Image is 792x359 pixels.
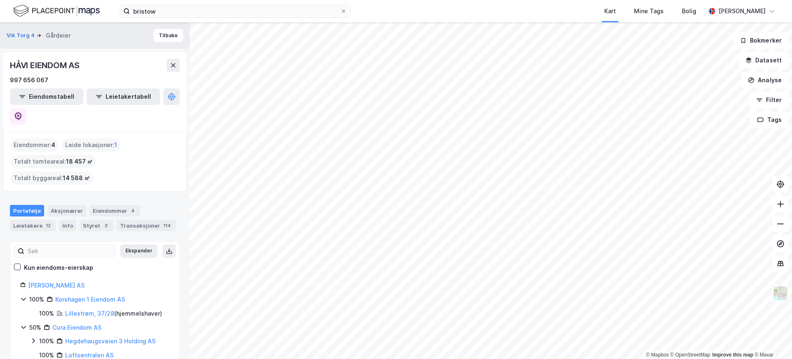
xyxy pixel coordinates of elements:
[62,138,120,152] div: Leide lokasjoner :
[39,309,54,319] div: 100%
[129,207,137,215] div: 4
[10,59,81,72] div: HÅVI EIENDOM AS
[47,205,86,216] div: Aksjonærer
[751,319,792,359] div: Kontrollprogram for chat
[120,245,158,258] button: Ekspander
[66,157,93,166] span: 18 457 ㎡
[682,6,696,16] div: Bolig
[741,72,789,88] button: Analyse
[24,263,93,273] div: Kun eiendoms-eierskap
[10,138,59,152] div: Eiendommer :
[29,295,44,304] div: 100%
[39,336,54,346] div: 100%
[750,112,789,128] button: Tags
[7,31,36,40] button: Vik Torg 4
[751,319,792,359] iframe: Chat Widget
[10,171,93,185] div: Totalt byggareal :
[46,31,71,40] div: Gårdeier
[738,52,789,69] button: Datasett
[65,309,162,319] div: ( hjemmelshaver )
[162,221,172,230] div: 114
[773,285,788,301] img: Z
[604,6,616,16] div: Kart
[117,220,176,231] div: Transaksjoner
[634,6,664,16] div: Mine Tags
[13,4,100,18] img: logo.f888ab2527a4732fd821a326f86c7f29.svg
[102,221,110,230] div: 3
[114,140,117,150] span: 1
[28,282,85,289] a: [PERSON_NAME] AS
[670,352,710,358] a: OpenStreetMap
[65,338,156,345] a: Hegdehaugsveien 3 Holding AS
[733,32,789,49] button: Bokmerker
[80,220,113,231] div: Styret
[63,173,90,183] span: 14 588 ㎡
[10,88,83,105] button: Eiendomstabell
[10,220,56,231] div: Leietakere
[55,296,125,303] a: Korshagen 1 Eiendom AS
[10,205,44,216] div: Portefølje
[51,140,55,150] span: 4
[87,88,160,105] button: Leietakertabell
[29,323,41,333] div: 50%
[10,75,48,85] div: 997 656 067
[130,5,340,17] input: Søk på adresse, matrikkel, gårdeiere, leietakere eller personer
[90,205,140,216] div: Eiendommer
[65,310,114,317] a: Lillestrøm, 37/28
[712,352,753,358] a: Improve this map
[646,352,669,358] a: Mapbox
[52,324,101,331] a: Cura Eiendom AS
[59,220,76,231] div: Info
[24,245,115,257] input: Søk
[749,92,789,108] button: Filter
[719,6,766,16] div: [PERSON_NAME]
[153,29,183,42] button: Tilbake
[44,221,52,230] div: 12
[10,155,96,168] div: Totalt tomteareal :
[65,352,113,359] a: Loftsentralen AS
